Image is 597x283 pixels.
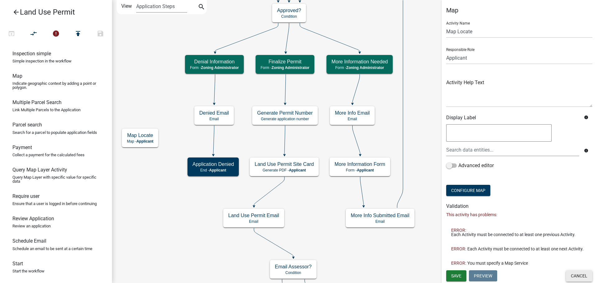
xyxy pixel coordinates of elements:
span: Each Activity must be connected to at least one next Activity. [467,247,584,251]
p: Condition [277,14,301,19]
h5: Land Use Permit Email [228,212,279,218]
p: Condition [275,271,312,275]
h6: Parcel search [12,122,42,128]
p: Map - [127,139,153,144]
h6: Validation [446,203,592,209]
span: Applicant [209,168,226,172]
i: arrow_back [12,8,20,17]
span: Save [451,273,461,278]
h5: Land Use Permit Site Card [255,161,314,167]
span: Zoning Administrator [271,66,309,70]
h5: Map Locate [127,132,153,138]
i: error [52,30,60,39]
input: Search data entities... [446,144,579,156]
p: Simple inspection in the workflow [12,59,72,63]
button: 1 problems in this workflow [45,27,67,41]
p: Form - [331,66,388,70]
button: Publish [67,27,89,41]
button: Preview [469,270,497,281]
p: Generate PDF - [255,168,314,172]
h6: Schedule Email [12,238,46,244]
p: Ensure that a user is logged in before continuing [12,202,97,206]
h6: Map [12,73,22,79]
h6: Inspection simple [12,51,51,57]
h5: More Info Submitted Email [351,212,410,218]
h6: Payment [12,144,32,150]
i: info [584,148,588,153]
h5: Denied Email [199,110,229,116]
label: Advanced editor [446,162,494,169]
h6: Start [12,261,23,267]
h5: Application Denied [192,161,234,167]
button: search [197,2,206,12]
p: Form - [190,66,239,70]
i: info [584,115,588,120]
p: Collect a payment for the calculated fees [12,153,85,157]
i: publish [74,30,82,39]
p: Email [199,117,229,121]
a: Land Use Permit [5,5,102,19]
p: Email [335,117,370,121]
i: compare_arrows [30,30,38,39]
button: Auto Layout [22,27,45,41]
span: Applicant [357,168,374,172]
p: Generate application number [257,117,313,121]
h5: Email Assessor? [275,264,312,270]
h6: Query Map Layer Activity [12,167,67,173]
p: Query Map Layer with specific value for specific data [12,175,99,183]
span: Applicant [289,168,306,172]
h6: Multiple Parcel Search [12,99,62,105]
span: Zoning Administrator [346,66,384,70]
h5: Map [446,7,592,14]
p: Search for a parcel to populate application fields [12,130,97,135]
p: This activity has problems: [446,212,592,218]
i: open_in_browser [8,30,15,39]
span: ERROR: [451,261,466,265]
p: Schedule an email to be sent at a certain time [12,247,92,251]
button: Save [446,270,466,281]
button: Save [89,27,112,41]
i: save [97,30,104,39]
p: Email [351,219,410,224]
h5: More Info Email [335,110,370,116]
h5: More Information Needed [331,59,388,65]
span: ERROR: [451,228,466,232]
span: You must specify a Map Service [467,261,528,265]
p: End - [192,168,234,172]
h5: Generate Permit Number [257,110,313,116]
span: Applicant [137,139,154,144]
h5: Approved? [277,7,301,13]
span: ERROR: [451,247,466,251]
button: Test Workflow [0,27,23,41]
button: Cancel [566,270,592,281]
button: Configure Map [446,185,490,196]
p: Link Multiple Parcels to the Application [12,108,81,112]
h6: Review Application [12,216,54,221]
i: search [198,3,205,12]
div: Workflow actions [0,27,112,42]
p: Form - [335,168,385,172]
p: Indicate geographic context by adding a point or polygon. [12,81,99,89]
h5: More Information Form [335,161,385,167]
p: Review an application [12,224,51,228]
span: Each Activity must be connected to at least one previous Activity. [451,232,576,237]
span: Zoning Administrator [201,66,239,70]
p: Email [228,219,279,224]
p: Start the workflow [12,269,44,273]
h6: Display Label [446,115,579,121]
h5: Finalize Permit [261,59,309,65]
h5: Denial Information [190,59,239,65]
p: Form - [261,66,309,70]
h6: Require user [12,193,39,199]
